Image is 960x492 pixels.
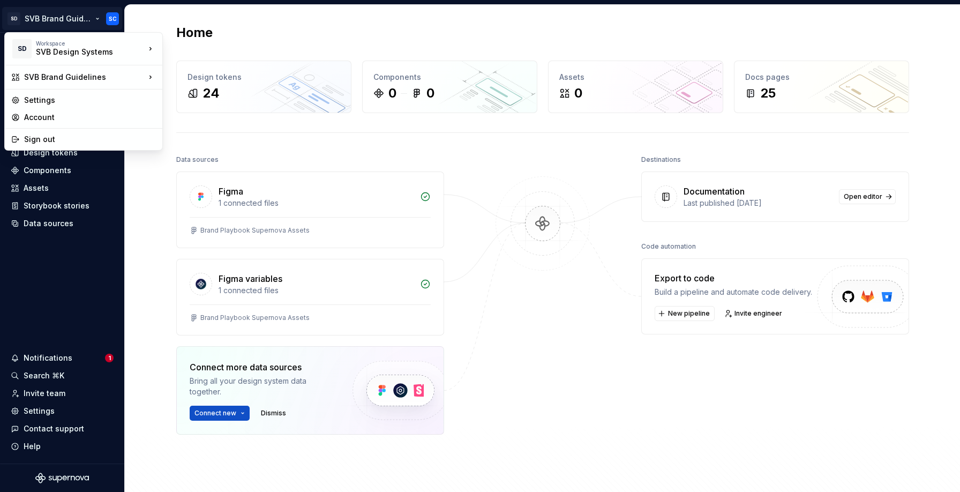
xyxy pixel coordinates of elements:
div: Account [24,112,156,123]
div: Workspace [36,40,145,47]
div: SVB Design Systems [36,47,127,57]
div: SD [12,39,32,58]
div: Sign out [24,134,156,145]
div: Settings [24,95,156,106]
div: SVB Brand Guidelines [24,72,145,83]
